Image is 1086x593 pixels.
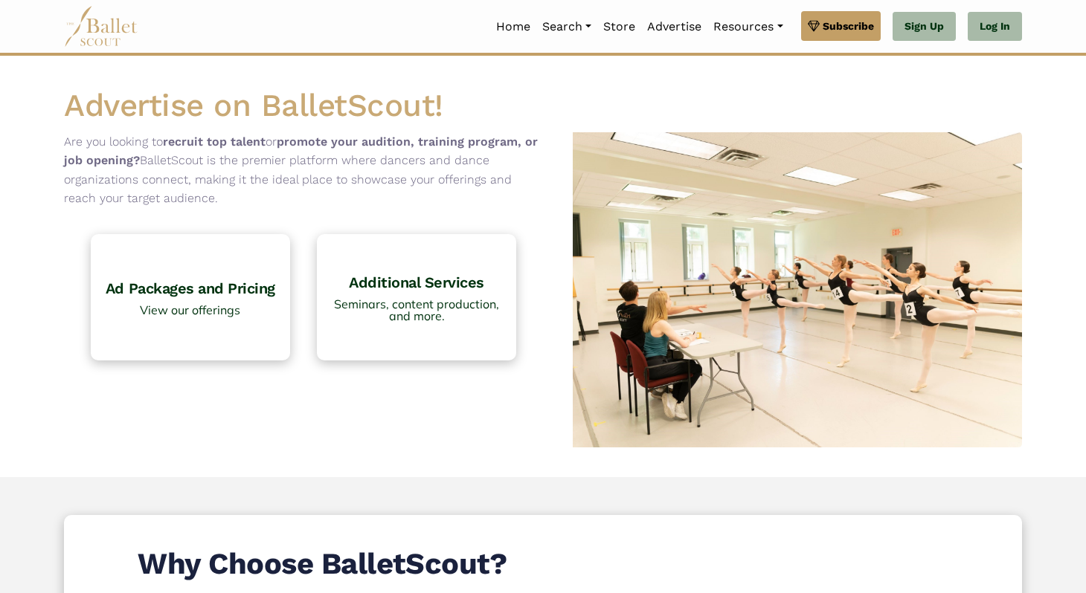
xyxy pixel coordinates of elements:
a: Subscribe [801,11,881,41]
a: Store [597,11,641,42]
a: Resources [707,11,788,42]
a: Sign Up [893,12,956,42]
img: gem.svg [808,18,820,34]
b: promote your audition, training program, or job opening? [64,135,538,168]
a: Home [490,11,536,42]
b: recruit top talent [163,135,266,149]
img: Ballerinas at an audition [543,132,1022,448]
h4: Additional Services [324,273,509,292]
a: Ad Packages and Pricing View our offerings [91,234,290,360]
a: Search [536,11,597,42]
span: Seminars, content production, and more. [324,298,509,322]
a: Additional Services Seminars, content production, and more. [317,234,516,360]
h4: Ad Packages and Pricing [98,279,283,298]
span: Subscribe [823,18,874,34]
a: Log In [968,12,1022,42]
h4: Why Choose BalletScout? [138,515,948,583]
span: View our offerings [98,304,283,316]
a: Advertise [641,11,707,42]
p: Are you looking to or BalletScout is the premier platform where dancers and dance organizations c... [64,132,543,208]
h1: Advertise on BalletScout! [64,85,1022,126]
